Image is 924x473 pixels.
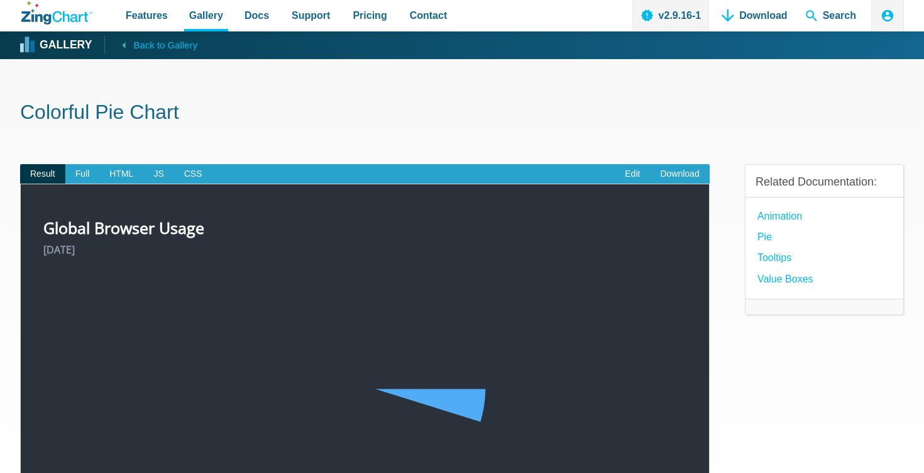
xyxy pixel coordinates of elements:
[21,36,92,55] a: Gallery
[133,37,197,53] span: Back to Gallery
[99,164,143,184] span: HTML
[292,7,330,24] span: Support
[20,99,904,128] h1: Colorful Pie Chart
[20,164,65,184] span: Result
[40,40,92,51] strong: Gallery
[757,228,772,245] a: Pie
[757,208,802,225] a: Animation
[143,164,173,184] span: JS
[245,7,269,24] span: Docs
[757,270,813,287] a: Value Boxes
[189,7,223,24] span: Gallery
[615,164,650,184] a: Edit
[174,164,212,184] span: CSS
[104,36,197,53] a: Back to Gallery
[756,175,893,189] h3: Related Documentation:
[21,1,92,25] a: ZingChart Logo. Click to return to the homepage
[65,164,100,184] span: Full
[410,7,448,24] span: Contact
[353,7,387,24] span: Pricing
[757,249,791,266] a: Tooltips
[650,164,709,184] a: Download
[126,7,168,24] span: Features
